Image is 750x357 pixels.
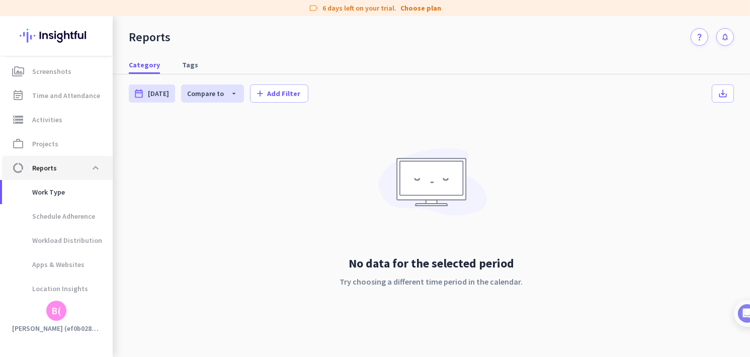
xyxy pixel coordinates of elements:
[32,90,100,102] span: Time and Attendance
[10,277,88,301] span: Location Insights
[309,3,319,13] i: label
[267,88,300,99] span: Add Filter
[374,141,489,230] img: No data
[2,108,113,132] a: storageActivities
[10,252,85,277] span: Apps & Websites
[716,28,734,46] button: notifications
[2,252,113,277] a: Apps & Websites
[12,90,24,102] i: event_note
[2,156,113,180] a: data_usageReportsexpand_less
[10,180,65,204] span: Work Type
[2,83,113,108] a: event_noteTime and Attendance
[2,59,113,83] a: perm_mediaScreenshots
[2,228,113,252] a: Workload Distribution
[134,88,144,99] i: date_range
[12,138,24,150] i: work_outline
[340,276,523,288] p: Try choosing a different time period in the calendar.
[721,33,729,41] i: notifications
[182,60,198,70] span: Tags
[12,162,24,174] i: data_usage
[718,88,728,99] i: save_alt
[255,88,265,99] i: add
[148,88,169,99] span: [DATE]
[20,16,93,55] img: Insightful logo
[2,132,113,156] a: work_outlineProjects
[224,90,238,98] i: arrow_drop_down
[691,28,708,46] a: question_mark
[12,114,24,126] i: storage
[32,65,71,77] span: Screenshots
[2,204,113,228] a: Schedule Adherence
[250,84,308,103] button: addAdd Filter
[695,33,704,41] i: question_mark
[2,180,113,204] a: Work Type
[129,30,171,45] div: Reports
[32,138,58,150] span: Projects
[340,255,523,272] h2: No data for the selected period
[129,60,160,70] span: Category
[10,204,95,228] span: Schedule Adherence
[32,114,62,126] span: Activities
[10,228,102,252] span: Workload Distribution
[712,84,734,103] button: save_alt
[52,306,61,316] div: B(
[401,3,442,13] a: Choose plan
[187,89,224,98] span: Compare to
[12,65,24,77] i: perm_media
[87,159,105,177] button: expand_less
[2,277,113,301] a: Location Insights
[32,162,57,174] span: Reports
